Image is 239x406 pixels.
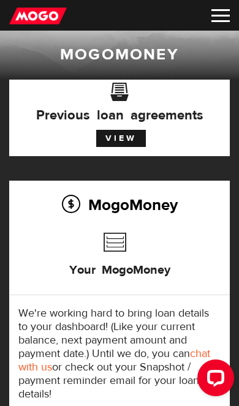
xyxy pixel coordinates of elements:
[9,7,67,25] img: mogo_logo-11ee424be714fa7cbb0f0f49df9e16ec.png
[9,45,230,64] h1: MogoMoney
[188,355,239,406] iframe: LiveChat chat widget
[18,307,221,401] p: We're working hard to bring loan details to your dashboard! (Like your current balance, next paym...
[18,347,210,374] a: chat with us
[211,9,230,22] img: menu-8c7f6768b6b270324deb73bd2f515a8c.svg
[69,248,170,287] h3: Your MogoMoney
[18,192,221,217] h2: MogoMoney
[96,130,146,147] a: View
[18,91,221,121] h3: Previous loan agreements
